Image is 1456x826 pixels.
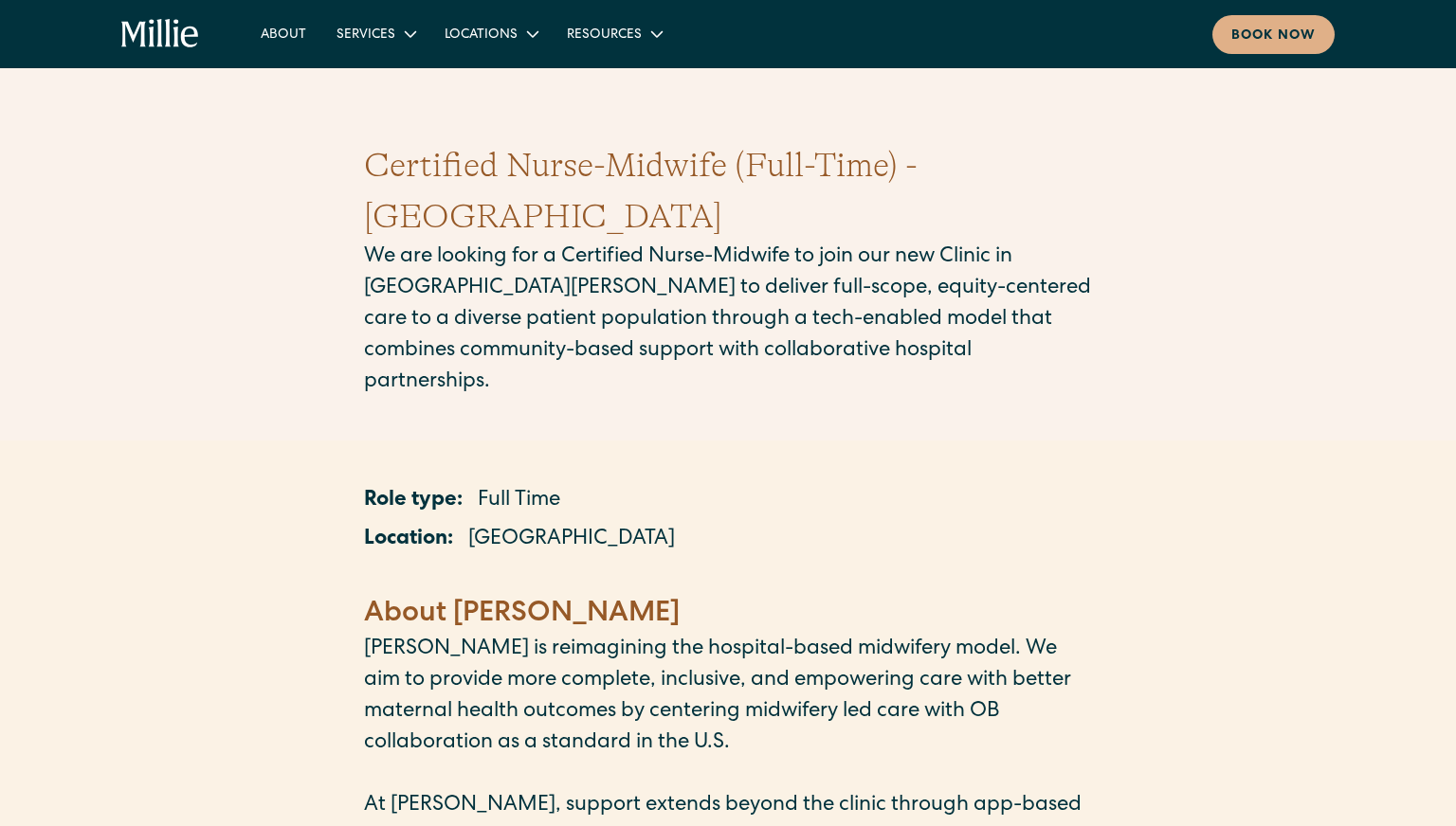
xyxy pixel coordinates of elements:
[1231,27,1316,46] div: Book now
[445,26,518,45] div: Locations
[1212,15,1335,54] a: Book now
[567,26,642,45] div: Resources
[364,601,680,629] strong: About [PERSON_NAME]
[121,19,200,49] a: home
[364,486,463,517] p: Role type:
[364,242,1092,399] p: We are looking for a Certified Nurse-Midwife to join our new Clinic in [GEOGRAPHIC_DATA][PERSON_N...
[478,486,560,517] p: Full Time
[364,140,1092,242] h1: Certified Nurse-Midwife (Full-Time) - [GEOGRAPHIC_DATA]
[364,525,453,556] p: Location:
[321,18,429,49] div: Services
[364,635,1092,760] p: [PERSON_NAME] is reimagining the hospital-based midwifery model. We aim to provide more complete,...
[552,18,676,49] div: Resources
[337,26,395,45] div: Services
[468,525,675,556] p: [GEOGRAPHIC_DATA]
[246,18,321,49] a: About
[429,18,552,49] div: Locations
[364,760,1092,791] p: ‍
[364,564,1092,595] p: ‍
